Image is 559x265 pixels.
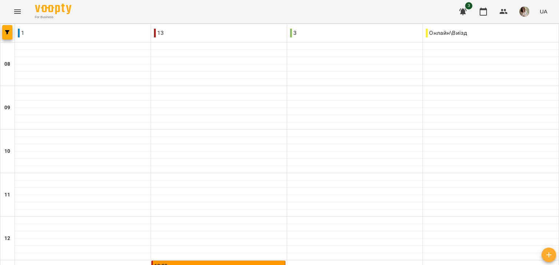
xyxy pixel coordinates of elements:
button: Створити урок [542,248,556,262]
span: For Business [35,15,71,20]
h6: 08 [4,60,10,68]
span: UA [540,8,547,15]
h6: 12 [4,235,10,242]
h6: 11 [4,191,10,199]
h6: 09 [4,104,10,112]
img: Voopty Logo [35,4,71,14]
button: UA [537,5,550,18]
p: 13 [154,29,164,37]
button: Menu [9,3,26,20]
img: cf9d72be1c49480477303613d6f9b014.jpg [519,7,530,17]
p: 1 [18,29,24,37]
p: 3 [290,29,297,37]
h6: 10 [4,147,10,155]
p: Онлайн\Виїзд [426,29,467,37]
span: 3 [465,2,472,9]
